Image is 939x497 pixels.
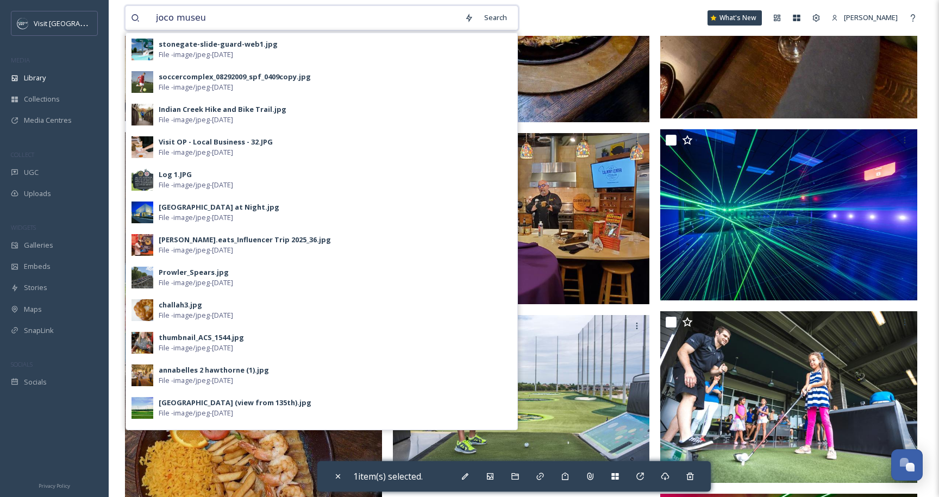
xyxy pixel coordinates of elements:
img: 53e6eac1-82ad-471d-b780-9862fb0d7e22.jpg [132,234,153,256]
img: 5fd501df-9a06-40a6-8f8b-f5b4e95e5d9e.jpg [132,169,153,191]
span: File - image/jpeg - [DATE] [159,278,233,288]
span: Privacy Policy [39,482,70,489]
a: [PERSON_NAME] [826,7,903,28]
span: MEDIA [11,56,30,64]
span: File - image/jpeg - [DATE] [159,82,233,92]
img: benandkellyphotography.topgolfdallas-10690.jpg [660,311,917,483]
img: b7596154-88ac-44d0-acff-a2dbf7745056.jpg [132,202,153,223]
span: File - image/jpeg - [DATE] [159,310,233,320]
span: Library [24,73,46,83]
span: File - image/jpeg - [DATE] [159,343,233,353]
input: Search your library [151,6,459,30]
div: challah3.jpg [159,300,202,310]
button: Open Chat [891,449,923,481]
span: 1 item(s) selected. [353,470,423,482]
span: File - image/jpeg - [DATE] [159,245,233,255]
img: ddff5bd2-6b42-46f1-a53e-ca57fed609c2.jpg [132,332,153,354]
img: 29f48e0c-f955-49c4-8178-05d9a32e55c2.jpg [132,39,153,60]
div: [GEOGRAPHIC_DATA] at Night.jpg [159,202,279,212]
span: WIDGETS [11,223,36,231]
img: 528d755c-bce7-4a69-bf02-ae78a5afedda.jpg [132,299,153,321]
img: ac62f731-19f3-4461-9715-1909a6da4a02.jpg [132,397,153,419]
div: Search [479,7,512,28]
span: UGC [24,167,39,178]
div: stonegate-slide-guard-web1.jpg [159,39,278,49]
span: File - image/jpeg - [DATE] [159,375,233,386]
img: f0b5cd42-1608-45a2-8809-ea7c534aad43.jpg [132,267,153,288]
span: Uploads [24,188,51,199]
img: benandkellyphotography.topgolfdallas-10581.jpg [393,315,650,487]
a: Privacy Policy [39,479,70,492]
img: Activate - Laser 8.jpg [660,129,917,301]
div: soccercomplex_08292009_spf_0409copy.jpg [159,72,311,82]
span: Galleries [24,240,53,250]
img: c3es6xdrejuflcaqpovn.png [17,18,28,29]
div: annabelles 2 hawthorne (1).jpg [159,365,269,375]
span: Collections [24,94,60,104]
div: [GEOGRAPHIC_DATA] (view from 135th).jpg [159,398,311,408]
div: Prowler_Spears.jpg [159,267,229,278]
span: Socials [24,377,47,387]
span: Visit [GEOGRAPHIC_DATA] [34,18,118,28]
span: File - image/jpeg - [DATE] [159,49,233,60]
span: Media Centres [24,115,72,125]
div: Log 1.JPG [159,169,192,180]
span: File - image/jpeg - [DATE] [159,180,233,190]
img: ff76e00e-da67-490e-9340-ea88147221f6.jpg [132,136,153,158]
div: thumbnail_ACS_1544.jpg [159,332,244,343]
span: SOCIALS [11,360,33,368]
a: What's New [708,10,762,26]
div: Indian Creek Hike and Bike Trail.jpg [159,104,286,115]
span: Maps [24,304,42,314]
span: File - image/jpeg - [DATE] [159,115,233,125]
span: [PERSON_NAME] [844,12,898,22]
span: Stories [24,282,47,293]
img: 01773f4b-ef7d-41ef-9416-7ffda10e75af.jpg [132,104,153,125]
span: File - image/jpeg - [DATE] [159,408,233,418]
span: File - image/jpeg - [DATE] [159,212,233,223]
div: [PERSON_NAME].eats_Influencer Trip 2025_36.jpg [159,235,331,245]
span: SnapLink [24,325,54,336]
img: f139c6d1-5640-452a-b767-78a98fb6bd57.jpg [132,71,153,93]
span: File - image/jpeg - [DATE] [159,147,233,158]
span: Embeds [24,261,51,272]
img: 0280f55b-19e8-4032-8d4e-02e8985ee3bb.jpg [132,364,153,386]
img: 2020-08-OnlineEvent-PrivateBBQClass.jpg [393,133,650,305]
div: Visit OP - Local Business - 32.JPG [159,137,273,147]
span: COLLECT [11,150,34,159]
